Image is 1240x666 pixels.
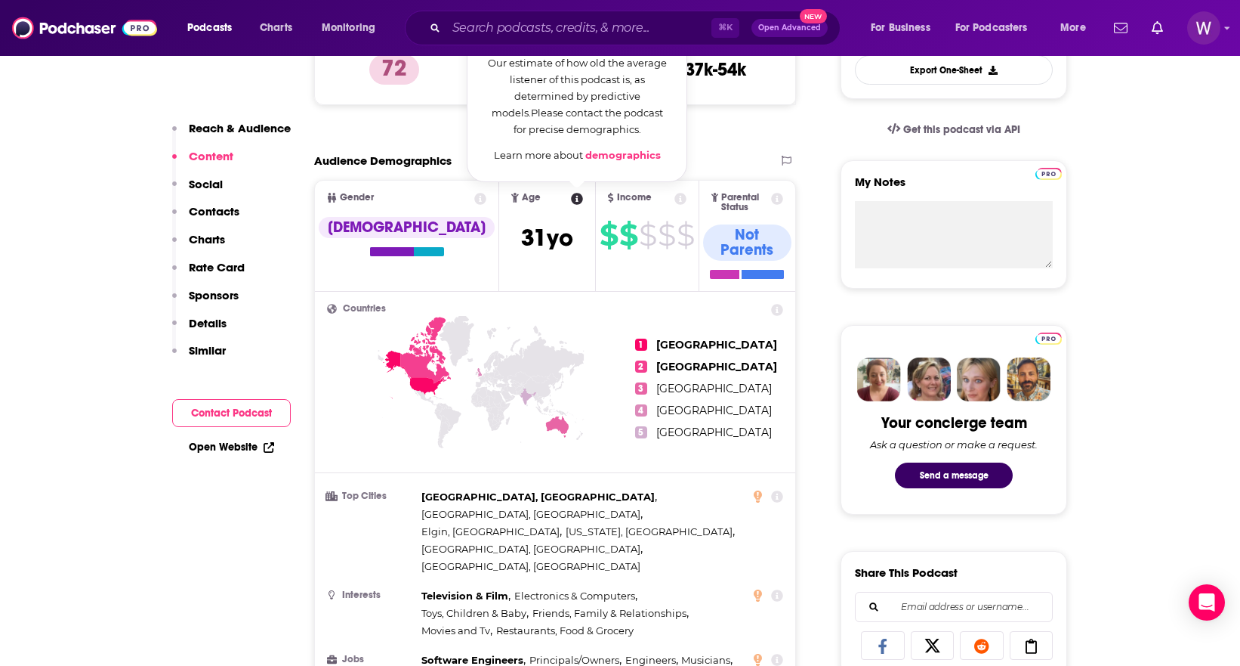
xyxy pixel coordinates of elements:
p: Rate Card [189,260,245,274]
p: Details [189,316,227,330]
div: [DEMOGRAPHIC_DATA] [319,217,495,238]
p: Reach & Audience [189,121,291,135]
button: Content [172,149,233,177]
span: , [421,488,657,506]
span: Charts [260,17,292,39]
span: , [421,506,643,523]
span: , [421,523,562,541]
button: Reach & Audience [172,121,291,149]
h2: Audience Demographics [314,153,452,168]
div: Your concierge team [881,414,1027,432]
button: Charts [172,232,225,260]
span: Income [617,193,652,203]
img: User Profile [1187,11,1220,45]
span: Open Advanced [758,24,821,32]
span: Friends, Family & Relationships [532,607,686,619]
span: , [514,587,637,605]
button: Show profile menu [1187,11,1220,45]
button: Export One-Sheet [855,55,1053,85]
span: , [421,587,510,605]
span: Gender [340,193,374,203]
a: Charts [250,16,301,40]
span: Logged in as williammwhite [1187,11,1220,45]
span: $ [639,223,656,247]
div: Open Intercom Messenger [1189,584,1225,621]
img: Podchaser Pro [1035,333,1062,345]
button: open menu [860,16,949,40]
span: Toys, Children & Baby [421,607,526,619]
span: [GEOGRAPHIC_DATA] [656,426,772,439]
button: Contacts [172,204,239,232]
span: Age [522,193,541,203]
div: Search podcasts, credits, & more... [419,11,855,45]
img: Podchaser Pro [1035,168,1062,180]
div: Search followers [855,592,1053,622]
span: [GEOGRAPHIC_DATA], [GEOGRAPHIC_DATA] [421,491,655,503]
span: [GEOGRAPHIC_DATA], [GEOGRAPHIC_DATA] [421,543,640,555]
span: Electronics & Computers [514,590,635,602]
span: [GEOGRAPHIC_DATA] [656,360,777,373]
button: Open AdvancedNew [751,19,828,37]
img: Jules Profile [957,358,1001,401]
p: Contacts [189,204,239,218]
span: [GEOGRAPHIC_DATA] [656,338,777,352]
p: Learn more about [486,147,668,163]
button: open menu [945,16,1050,40]
span: $ [600,223,618,247]
span: 2 [635,361,647,373]
span: , [566,523,735,541]
button: Rate Card [172,260,245,288]
span: , [421,541,643,558]
span: 4 [635,404,647,417]
span: Restaurants, Food & Grocery [496,624,634,637]
a: Show notifications dropdown [1146,15,1169,41]
span: Countries [343,304,386,314]
span: Parental Status [721,193,768,212]
img: Barbara Profile [907,358,951,401]
h3: Jobs [327,655,415,664]
span: Movies and Tv [421,624,490,637]
span: [GEOGRAPHIC_DATA] [656,404,772,417]
button: Similar [172,343,226,371]
a: Share on Facebook [861,631,905,660]
a: Show notifications dropdown [1108,15,1134,41]
span: [GEOGRAPHIC_DATA] [656,382,772,395]
span: 31 yo [521,223,573,252]
p: Charts [189,232,225,246]
span: [US_STATE], [GEOGRAPHIC_DATA] [566,525,733,537]
a: Open Website [189,441,274,454]
span: New [800,9,827,23]
span: 3 [635,383,647,395]
p: Social [189,177,223,191]
span: Get this podcast via API [903,123,1020,136]
span: For Podcasters [955,17,1028,39]
button: Sponsors [172,288,239,316]
input: Search podcasts, credits, & more... [446,16,711,40]
span: [GEOGRAPHIC_DATA], [GEOGRAPHIC_DATA] [421,508,640,520]
label: My Notes [855,175,1053,201]
h3: Interests [327,590,415,600]
input: Email address or username... [868,593,1040,621]
a: Share on X/Twitter [911,631,955,660]
span: Engineers [625,654,676,666]
img: Podchaser - Follow, Share and Rate Podcasts [12,14,157,42]
img: Sydney Profile [857,358,901,401]
button: open menu [177,16,251,40]
span: More [1060,17,1086,39]
h3: Share This Podcast [855,565,958,580]
span: Elgin, [GEOGRAPHIC_DATA] [421,525,560,537]
span: ⌘ K [711,18,739,38]
span: Monitoring [322,17,375,39]
img: Jon Profile [1007,358,1050,401]
span: $ [677,223,694,247]
div: Not Parents [703,225,791,261]
button: Contact Podcast [172,399,291,427]
button: open menu [311,16,395,40]
a: demographics [585,149,661,161]
div: Ask a question or make a request. [870,438,1038,451]
span: , [421,622,492,640]
button: Send a message [895,463,1013,488]
span: $ [619,223,637,247]
span: 5 [635,426,647,438]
